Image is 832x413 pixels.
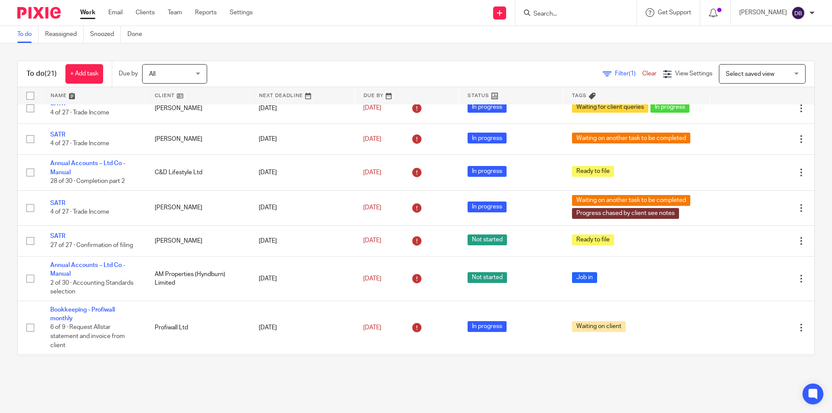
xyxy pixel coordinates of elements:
[629,71,636,77] span: (1)
[26,69,57,78] h1: To do
[50,200,65,206] a: SATR
[50,242,133,248] span: 27 of 27 · Confirmation of filing
[45,70,57,77] span: (21)
[146,301,250,354] td: Profiwall Ltd
[675,71,712,77] span: View Settings
[363,136,381,142] span: [DATE]
[146,155,250,190] td: C&D Lifestyle Ltd
[572,102,648,113] span: Waiting for client queries
[726,71,774,77] span: Select saved view
[250,257,354,301] td: [DATE]
[572,321,626,332] span: Waiting on client
[127,26,149,43] a: Done
[250,354,354,385] td: [DATE]
[146,257,250,301] td: AM Properties (Hyndburn) Limited
[50,178,125,184] span: 28 of 30 · Completion part 2
[572,166,614,177] span: Ready to file
[195,8,217,17] a: Reports
[250,155,354,190] td: [DATE]
[50,160,125,175] a: Annual Accounts – Ltd Co - Manual
[572,93,587,98] span: Tags
[468,133,507,143] span: In progress
[50,233,65,239] a: SATR
[650,102,689,113] span: In progress
[468,102,507,113] span: In progress
[363,205,381,211] span: [DATE]
[363,105,381,111] span: [DATE]
[50,325,125,348] span: 6 of 9 · Request Allstar statement and invoice from client
[468,234,507,245] span: Not started
[615,71,642,77] span: Filter
[45,26,84,43] a: Reassigned
[17,26,39,43] a: To do
[65,64,103,84] a: + Add task
[363,325,381,331] span: [DATE]
[50,307,115,322] a: Bookkeeping - Profiwall monthly
[572,208,679,219] span: Progress chased by client see notes
[50,262,125,277] a: Annual Accounts – Ltd Co - Manual
[739,8,787,17] p: [PERSON_NAME]
[90,26,121,43] a: Snoozed
[80,8,95,17] a: Work
[146,93,250,124] td: [PERSON_NAME]
[468,321,507,332] span: In progress
[146,225,250,256] td: [PERSON_NAME]
[136,8,155,17] a: Clients
[658,10,691,16] span: Get Support
[572,272,597,283] span: Job in
[119,69,138,78] p: Due by
[50,280,133,295] span: 2 of 30 · Accounting Standards selection
[50,132,65,138] a: SATR
[572,133,690,143] span: Waiting on another task to be completed
[533,10,611,18] input: Search
[250,124,354,154] td: [DATE]
[250,225,354,256] td: [DATE]
[250,93,354,124] td: [DATE]
[146,354,250,385] td: [PERSON_NAME]
[149,71,156,77] span: All
[468,166,507,177] span: In progress
[230,8,253,17] a: Settings
[572,195,690,206] span: Waiting on another task to be completed
[50,140,109,146] span: 4 of 27 · Trade Income
[363,169,381,176] span: [DATE]
[146,124,250,154] td: [PERSON_NAME]
[50,110,109,116] span: 4 of 27 · Trade Income
[17,7,61,19] img: Pixie
[363,238,381,244] span: [DATE]
[50,209,109,215] span: 4 of 27 · Trade Income
[168,8,182,17] a: Team
[108,8,123,17] a: Email
[642,71,656,77] a: Clear
[572,234,614,245] span: Ready to file
[468,202,507,212] span: In progress
[791,6,805,20] img: svg%3E
[250,190,354,225] td: [DATE]
[250,301,354,354] td: [DATE]
[146,190,250,225] td: [PERSON_NAME]
[468,272,507,283] span: Not started
[363,276,381,282] span: [DATE]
